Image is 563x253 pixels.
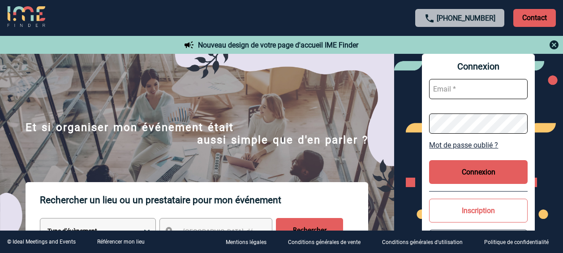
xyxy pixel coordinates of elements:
[382,240,463,246] p: Conditions générales d'utilisation
[276,218,343,243] input: Rechercher
[429,79,528,99] input: Email *
[7,239,76,245] div: © Ideal Meetings and Events
[281,238,375,246] a: Conditions générales de vente
[437,14,495,22] a: [PHONE_NUMBER]
[429,61,528,72] span: Connexion
[219,238,281,246] a: Mentions légales
[226,240,266,246] p: Mentions légales
[477,238,563,246] a: Politique de confidentialité
[183,228,308,235] span: [GEOGRAPHIC_DATA], département, région...
[429,141,528,149] a: Mot de passe oublié ?
[375,238,477,246] a: Conditions générales d'utilisation
[40,182,368,218] p: Rechercher un lieu ou un prestataire pour mon événement
[97,239,145,245] a: Référencer mon lieu
[429,199,528,222] button: Inscription
[513,9,556,27] p: Contact
[424,13,435,24] img: call-24-px.png
[429,160,528,184] button: Connexion
[484,240,549,246] p: Politique de confidentialité
[288,240,361,246] p: Conditions générales de vente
